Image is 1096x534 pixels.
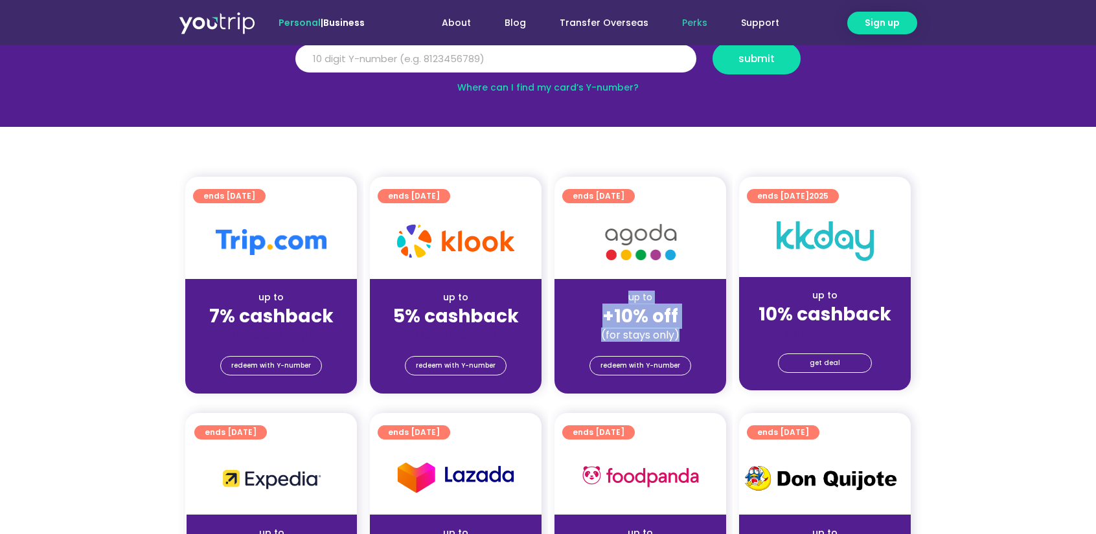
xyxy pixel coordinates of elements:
[323,16,365,29] a: Business
[759,302,891,327] strong: 10% cashback
[628,291,652,304] span: up to
[231,357,311,375] span: redeem with Y-number
[778,353,872,373] a: get deal
[405,356,507,375] a: redeem with Y-number
[713,43,801,74] button: submit
[589,356,691,375] a: redeem with Y-number
[388,425,440,439] span: ends [DATE]
[205,425,257,439] span: ends [DATE]
[196,328,347,342] div: (for stays only)
[573,425,624,439] span: ends [DATE]
[747,425,819,439] a: ends [DATE]
[562,425,635,439] a: ends [DATE]
[747,189,839,203] a: ends [DATE]2025
[295,45,696,73] input: 10 digit Y-number (e.g. 8123456789)
[279,16,321,29] span: Personal
[738,54,775,63] span: submit
[565,328,716,342] div: (for stays only)
[378,189,450,203] a: ends [DATE]
[203,189,255,203] span: ends [DATE]
[543,11,665,35] a: Transfer Overseas
[425,11,488,35] a: About
[279,16,365,29] span: |
[400,11,796,35] nav: Menu
[810,354,840,372] span: get deal
[416,357,496,375] span: redeem with Y-number
[196,291,347,304] div: up to
[194,425,267,439] a: ends [DATE]
[488,11,543,35] a: Blog
[388,189,440,203] span: ends [DATE]
[600,357,680,375] span: redeem with Y-number
[749,326,900,340] div: (for stays only)
[562,189,635,203] a: ends [DATE]
[380,291,531,304] div: up to
[757,189,828,203] span: ends [DATE]
[393,304,519,329] strong: 5% cashback
[865,16,900,30] span: Sign up
[809,190,828,201] span: 2025
[602,304,678,329] strong: +10% off
[220,356,322,375] a: redeem with Y-number
[193,189,266,203] a: ends [DATE]
[724,11,796,35] a: Support
[573,189,624,203] span: ends [DATE]
[749,289,900,302] div: up to
[295,43,801,84] form: Y Number
[757,425,809,439] span: ends [DATE]
[380,328,531,342] div: (for stays only)
[847,12,917,34] a: Sign up
[665,11,724,35] a: Perks
[209,304,334,329] strong: 7% cashback
[457,81,639,94] a: Where can I find my card’s Y-number?
[378,425,450,439] a: ends [DATE]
